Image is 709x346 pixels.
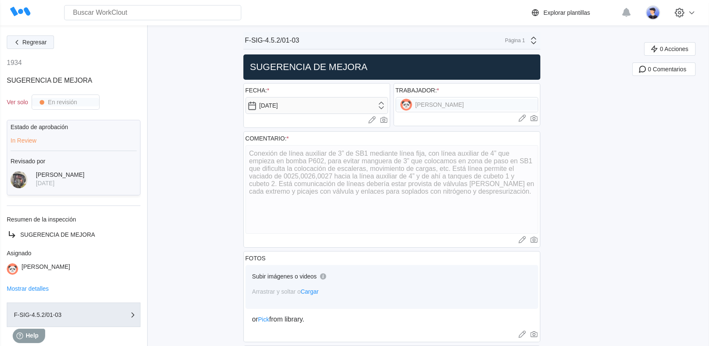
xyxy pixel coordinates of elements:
[7,216,140,223] div: Resumen de la inspección
[7,263,18,275] img: panda.png
[644,42,696,56] button: 0 Acciones
[245,135,289,142] div: COMENTARIO:
[7,59,22,67] div: 1934
[7,77,92,84] span: SUGERENCIA DE MEJORA
[11,124,137,130] div: Estado de aprobación
[36,180,84,187] div: [DATE]
[7,35,54,49] button: Regresar
[20,231,95,238] span: SUGERENCIA DE MEJORA
[247,61,537,73] h2: SUGERENCIA DE MEJORA
[646,5,660,20] img: user-5.png
[530,8,617,18] a: Explorar plantillas
[245,87,270,94] div: FECHA:
[504,38,525,43] div: Página 1
[252,316,531,323] div: or from library.
[11,158,137,165] div: Revisado por
[252,288,319,295] span: Arrastrar y soltar o
[14,312,98,318] div: F-SIG-4.5.2/01-03
[11,171,27,188] img: 2f847459-28ef-4a61-85e4-954d408df519.jpg
[660,46,688,52] span: 0 Acciones
[245,97,388,114] input: Seleccionar fecha
[11,137,137,144] div: In Review
[7,99,28,105] div: Ver solo
[64,5,241,20] input: Buscar WorkClout
[245,255,266,262] div: FOTOS
[648,66,686,72] span: 0 Comentarios
[396,87,439,94] div: TRABAJADOR:
[36,171,84,178] div: [PERSON_NAME]
[7,286,49,292] button: Mostrar detalles
[22,39,47,45] span: Regresar
[7,250,140,257] div: Asignado
[245,37,299,44] div: F-SIG-4.5.2/01-03
[632,62,696,76] button: 0 Comentarios
[544,9,590,16] div: Explorar plantillas
[7,230,140,240] a: SUGERENCIA DE MEJORA
[22,263,70,275] div: [PERSON_NAME]
[258,316,269,323] span: Pick
[7,303,140,327] button: F-SIG-4.5.2/01-03
[245,145,538,234] textarea: Conexión de línea auxiliar de 3” de SB1 mediante línea fija, con línea auxiliar de 4” que empieza...
[252,273,317,280] div: Subir imágenes o videos
[301,288,319,295] span: Cargar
